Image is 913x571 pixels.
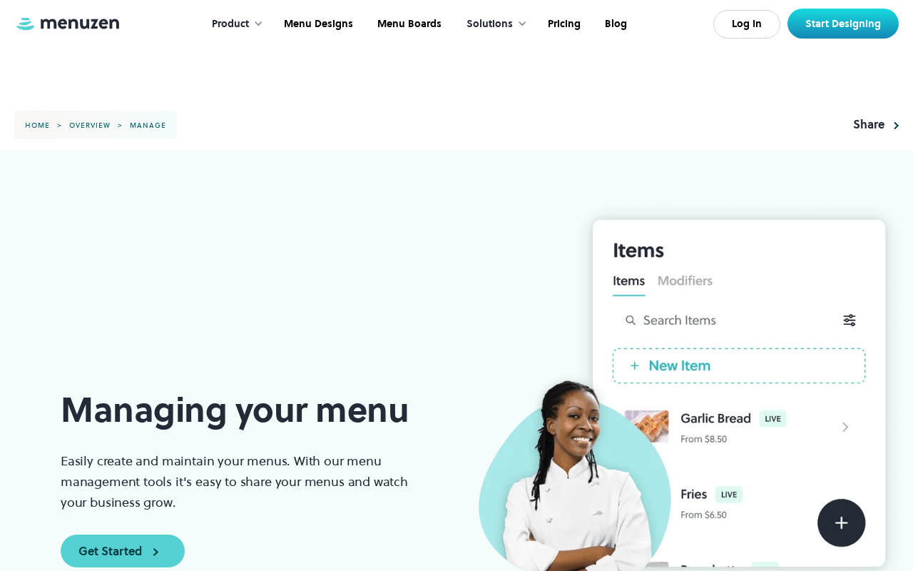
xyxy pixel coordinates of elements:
div: > [114,121,126,130]
div: Share [853,117,884,133]
div: Product [198,2,270,46]
div: Product [212,16,249,32]
a: manage [126,121,170,130]
a: Log In [713,10,780,39]
h1: Managing your menu [61,390,453,430]
a: Blog [591,2,638,46]
p: Easily create and maintain your menus. With our menu management tools it's easy to share your men... [61,451,414,512]
a: home [21,121,53,130]
a: Menu Boards [364,2,452,46]
div: Get Started [78,545,142,557]
a: Share [853,117,899,133]
a: Menu Designs [270,2,364,46]
a: Start Designing [787,9,899,39]
a: overview [66,121,114,130]
a: Pricing [534,2,591,46]
div: > [53,121,66,130]
a: Get Started [61,535,185,567]
div: Solutions [466,16,513,32]
div: Solutions [452,2,534,46]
